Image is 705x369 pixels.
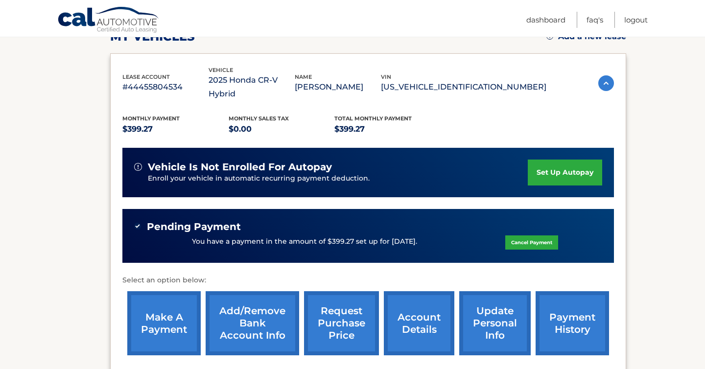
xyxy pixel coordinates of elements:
[122,122,229,136] p: $399.27
[536,291,609,355] a: payment history
[192,236,417,247] p: You have a payment in the amount of $399.27 set up for [DATE].
[147,221,241,233] span: Pending Payment
[295,80,381,94] p: [PERSON_NAME]
[381,80,546,94] p: [US_VEHICLE_IDENTIFICATION_NUMBER]
[587,12,603,28] a: FAQ's
[598,75,614,91] img: accordion-active.svg
[528,160,602,185] a: set up autopay
[295,73,312,80] span: name
[505,235,558,250] a: Cancel Payment
[206,291,299,355] a: Add/Remove bank account info
[134,223,141,230] img: check-green.svg
[381,73,391,80] span: vin
[127,291,201,355] a: make a payment
[148,173,528,184] p: Enroll your vehicle in automatic recurring payment deduction.
[148,161,332,173] span: vehicle is not enrolled for autopay
[209,67,233,73] span: vehicle
[526,12,565,28] a: Dashboard
[57,6,160,35] a: Cal Automotive
[334,122,441,136] p: $399.27
[334,115,412,122] span: Total Monthly Payment
[229,122,335,136] p: $0.00
[122,80,209,94] p: #44455804534
[384,291,454,355] a: account details
[229,115,289,122] span: Monthly sales Tax
[122,115,180,122] span: Monthly Payment
[209,73,295,101] p: 2025 Honda CR-V Hybrid
[134,163,142,171] img: alert-white.svg
[122,275,614,286] p: Select an option below:
[304,291,379,355] a: request purchase price
[122,73,170,80] span: lease account
[459,291,531,355] a: update personal info
[624,12,648,28] a: Logout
